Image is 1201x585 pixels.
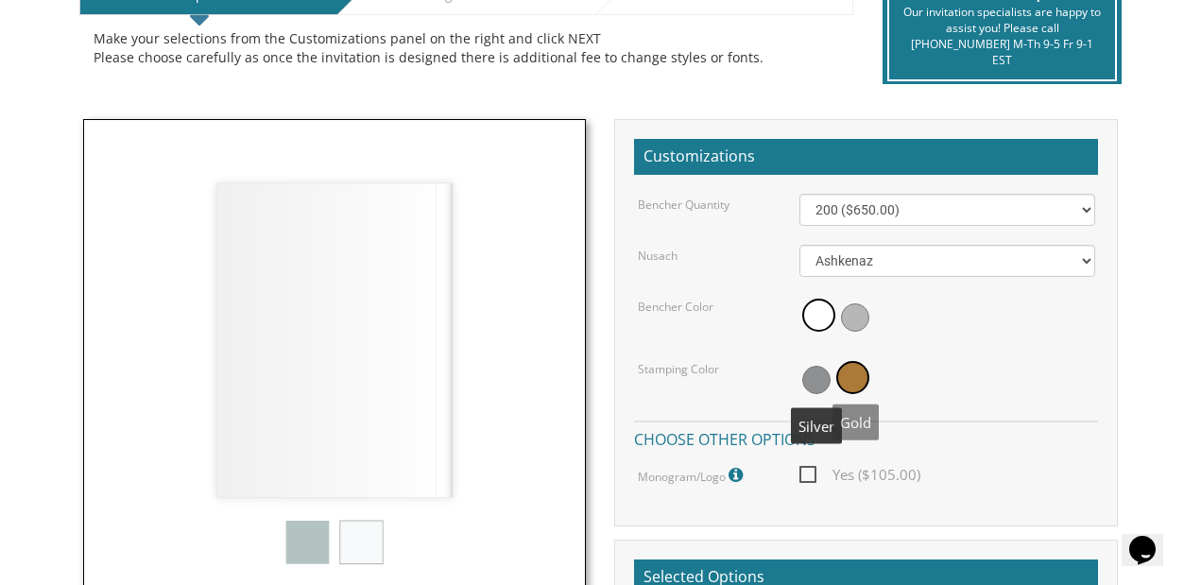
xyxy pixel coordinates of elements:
iframe: chat widget [1122,509,1182,566]
label: Monogram/Logo [638,463,747,488]
h2: Customizations [634,139,1098,175]
span: Yes ($105.00) [799,463,920,487]
div: Make your selections from the Customizations panel on the right and click NEXT Please choose care... [94,29,839,67]
label: Bencher Color [638,299,713,315]
label: Bencher Quantity [638,197,729,213]
div: Our invitation specialists are happy to assist you! Please call [PHONE_NUMBER] M-Th 9-5 Fr 9-1 EST [903,4,1101,69]
h4: Choose other options [634,421,1098,454]
label: Nusach [638,248,678,264]
label: Stamping Color [638,361,719,377]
